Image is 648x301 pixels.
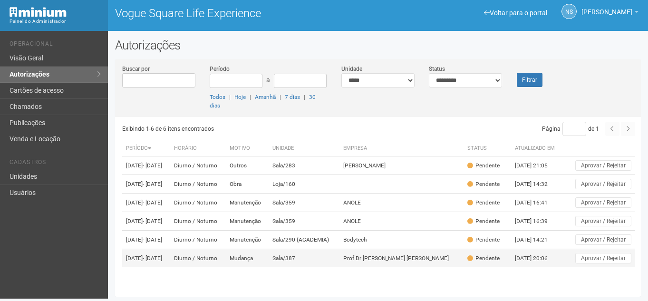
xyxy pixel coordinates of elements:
div: Pendente [467,254,500,262]
td: Sala/290 (ACADEMIA) [269,231,339,249]
td: Prof Dr [PERSON_NAME] [PERSON_NAME] [339,249,464,268]
td: [DATE] 20:06 [511,249,563,268]
span: - [DATE] [143,199,162,206]
button: Aprovar / Rejeitar [575,253,631,263]
span: - [DATE] [143,236,162,243]
th: Status [464,141,511,156]
td: [DATE] [122,249,170,268]
span: | [280,94,281,100]
td: Diurno / Noturno [170,156,226,175]
label: Buscar por [122,65,150,73]
div: Exibindo 1-6 de 6 itens encontrados [122,122,376,136]
td: Outros [226,156,269,175]
td: Bodytech [339,231,464,249]
h2: Autorizações [115,38,641,52]
div: Pendente [467,180,500,188]
td: Diurno / Noturno [170,231,226,249]
a: Voltar para o portal [484,9,547,17]
td: [DATE] [122,175,170,194]
td: Diurno / Noturno [170,249,226,268]
th: Horário [170,141,226,156]
img: Minium [10,7,67,17]
a: Todos [210,94,225,100]
label: Status [429,65,445,73]
div: Pendente [467,217,500,225]
td: Loja/160 [269,175,339,194]
button: Filtrar [517,73,542,87]
td: Manutenção [226,194,269,212]
label: Unidade [341,65,362,73]
td: [DATE] 21:05 [511,156,563,175]
td: Obra [226,175,269,194]
li: Operacional [10,40,101,50]
span: | [229,94,231,100]
td: Diurno / Noturno [170,175,226,194]
th: Atualizado em [511,141,563,156]
td: Sala/387 [269,249,339,268]
button: Aprovar / Rejeitar [575,216,631,226]
td: [DATE] [122,156,170,175]
span: | [304,94,305,100]
td: ANOLE [339,212,464,231]
label: Período [210,65,230,73]
td: Manutenção [226,231,269,249]
td: Diurno / Noturno [170,194,226,212]
td: Sala/359 [269,194,339,212]
td: [DATE] 14:32 [511,175,563,194]
button: Aprovar / Rejeitar [575,197,631,208]
td: ANOLE [339,194,464,212]
span: - [DATE] [143,181,162,187]
td: Manutenção [226,212,269,231]
a: Amanhã [255,94,276,100]
div: Pendente [467,162,500,170]
span: | [250,94,251,100]
td: [DATE] [122,231,170,249]
td: [DATE] 16:41 [511,194,563,212]
span: - [DATE] [143,162,162,169]
button: Aprovar / Rejeitar [575,160,631,171]
span: - [DATE] [143,255,162,262]
td: [DATE] [122,194,170,212]
td: [DATE] 16:39 [511,212,563,231]
td: Sala/283 [269,156,339,175]
td: Diurno / Noturno [170,212,226,231]
div: Pendente [467,199,500,207]
th: Unidade [269,141,339,156]
td: [DATE] [122,212,170,231]
span: - [DATE] [143,218,162,224]
a: Hoje [234,94,246,100]
li: Cadastros [10,159,101,169]
div: Pendente [467,236,500,244]
td: [PERSON_NAME] [339,156,464,175]
th: Período [122,141,170,156]
th: Motivo [226,141,269,156]
span: a [266,76,270,84]
a: NS [561,4,577,19]
td: Sala/359 [269,212,339,231]
th: Empresa [339,141,464,156]
span: Página de 1 [542,126,599,132]
a: 7 dias [285,94,300,100]
h1: Vogue Square Life Experience [115,7,371,19]
button: Aprovar / Rejeitar [575,234,631,245]
div: Painel do Administrador [10,17,101,26]
td: Mudança [226,249,269,268]
td: [DATE] 14:21 [511,231,563,249]
button: Aprovar / Rejeitar [575,179,631,189]
a: [PERSON_NAME] [581,10,638,17]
